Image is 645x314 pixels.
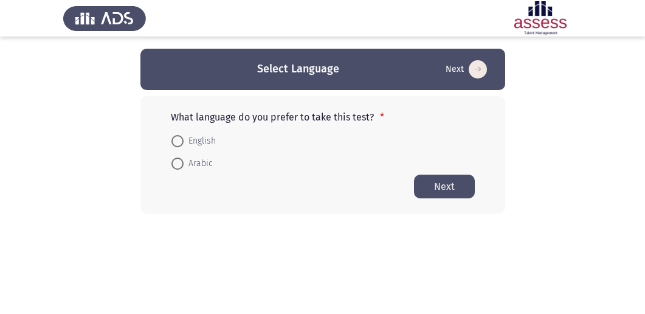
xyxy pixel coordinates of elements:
[499,1,582,35] img: Assessment logo of ASSESS Employability - EBI
[257,61,339,77] h3: Select Language
[171,111,475,123] p: What language do you prefer to take this test?
[184,134,216,148] span: English
[184,156,213,171] span: Arabic
[63,1,146,35] img: Assess Talent Management logo
[414,175,475,198] button: Start assessment
[442,60,491,79] button: Start assessment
